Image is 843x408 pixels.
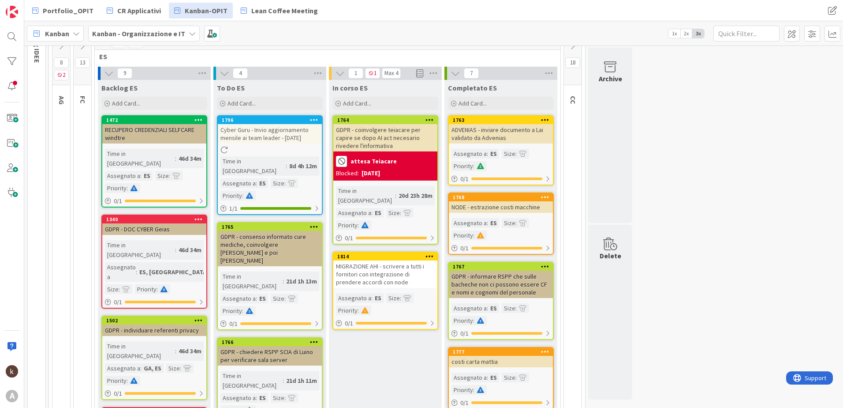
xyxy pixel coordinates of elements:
[218,346,322,366] div: GDPR - chiedere RSPP SCIA di Luino per verificare sala server
[453,264,553,270] div: 1767
[78,96,87,104] span: FC
[502,303,515,313] div: Size
[358,220,359,230] span: :
[218,116,322,144] div: 1796Cyber Guru - Invio aggiornamento mensile ai team leader - [DATE]
[459,99,487,107] span: Add Card...
[114,389,122,398] span: 0 / 1
[106,317,206,324] div: 1502
[218,223,322,231] div: 1765
[102,215,206,223] div: 1340
[92,29,185,38] b: Kanban - Organizzazione e IT
[333,233,437,244] div: 0/1
[271,393,284,403] div: Size
[336,220,358,230] div: Priority
[348,68,363,79] span: 1
[218,338,322,366] div: 1766GDPR - chiedere RSPP SCIA di Luino per verificare sala server
[220,393,256,403] div: Assegnato a
[337,253,437,260] div: 1814
[105,376,127,385] div: Priority
[106,117,206,123] div: 1472
[449,174,553,185] div: 0/1
[105,341,175,361] div: Time in [GEOGRAPHIC_DATA]
[358,306,359,315] span: :
[460,174,469,184] span: 0 / 1
[218,116,322,124] div: 1796
[220,272,283,291] div: Time in [GEOGRAPHIC_DATA]
[101,3,166,19] a: CR Applicativi
[286,161,287,171] span: :
[217,115,323,215] a: 1796Cyber Guru - Invio aggiornamento mensile ai team leader - [DATE]Time in [GEOGRAPHIC_DATA]:8d ...
[362,169,380,178] div: [DATE]
[451,149,487,159] div: Assegnato a
[101,83,138,92] span: Backlog ES
[569,96,578,104] span: CC
[127,376,128,385] span: :
[102,317,206,325] div: 1502
[333,318,437,329] div: 0/1
[287,161,319,171] div: 8d 4h 12m
[284,276,319,286] div: 21d 1h 13m
[218,124,322,144] div: Cyber Guru - Invio aggiornamento mensile ai team leader - [DATE]
[119,284,120,294] span: :
[449,243,553,254] div: 0/1
[449,271,553,298] div: GDPR - informare RSPP che sulle bacheche non ci possono essere CF e nomi e cognomi del personale
[449,201,553,213] div: NODE - estrazione costi macchine
[117,5,161,16] span: CR Applicativi
[176,245,204,255] div: 46d 34m
[332,83,368,92] span: In corso ES
[176,154,204,163] div: 46d 34m
[336,169,359,178] div: Blocked:
[43,5,93,16] span: Portfolio_OPIT
[451,373,487,382] div: Assegnato a
[599,73,622,84] div: Archive
[217,83,245,92] span: To Do ES
[102,116,206,124] div: 1472
[386,293,400,303] div: Size
[487,373,488,382] span: :
[332,252,438,330] a: 1814MIGRAZIONE AHI - scrivere a tutti i fornitori con integrazione di prendere accordi con nodeAs...
[106,216,206,223] div: 1340
[488,303,499,313] div: ES
[600,250,621,261] div: Delete
[284,393,286,403] span: :
[451,385,473,395] div: Priority
[6,6,18,18] img: Visit kanbanzone.com
[117,68,132,79] span: 9
[451,316,473,325] div: Priority
[371,208,373,218] span: :
[464,68,479,79] span: 7
[155,171,169,181] div: Size
[218,231,322,266] div: GDPR - consenso informato cure mediche, coinvolgere [PERSON_NAME] e poi [PERSON_NAME]
[222,339,322,345] div: 1766
[140,363,142,373] span: :
[271,178,284,188] div: Size
[169,3,233,19] a: Kanban-OPIT
[105,149,175,168] div: Time in [GEOGRAPHIC_DATA]
[371,293,373,303] span: :
[75,57,90,68] span: 13
[102,388,206,399] div: 0/1
[449,263,553,271] div: 1767
[284,376,319,385] div: 21d 1h 11m
[135,284,157,294] div: Priority
[220,178,256,188] div: Assegnato a
[220,294,256,303] div: Assegnato a
[386,208,400,218] div: Size
[488,373,499,382] div: ES
[713,26,780,42] input: Quick Filter...
[19,1,40,12] span: Support
[101,215,207,309] a: 1340GDPR - DOC CYBER GeiasTime in [GEOGRAPHIC_DATA]:46d 34mAssegnato a:ES, [GEOGRAPHIC_DATA]Size:...
[54,70,69,80] span: 2
[220,306,242,316] div: Priority
[453,349,553,355] div: 1777
[336,306,358,315] div: Priority
[6,390,18,402] div: A
[400,293,401,303] span: :
[102,325,206,336] div: GDPR - individuare referenti privacy
[453,194,553,200] div: 1768
[337,117,437,123] div: 1764
[102,223,206,235] div: GDPR - DOC CYBER Geias
[105,171,140,181] div: Assegnato a
[256,393,257,403] span: :
[351,158,397,164] b: attesa Teiacare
